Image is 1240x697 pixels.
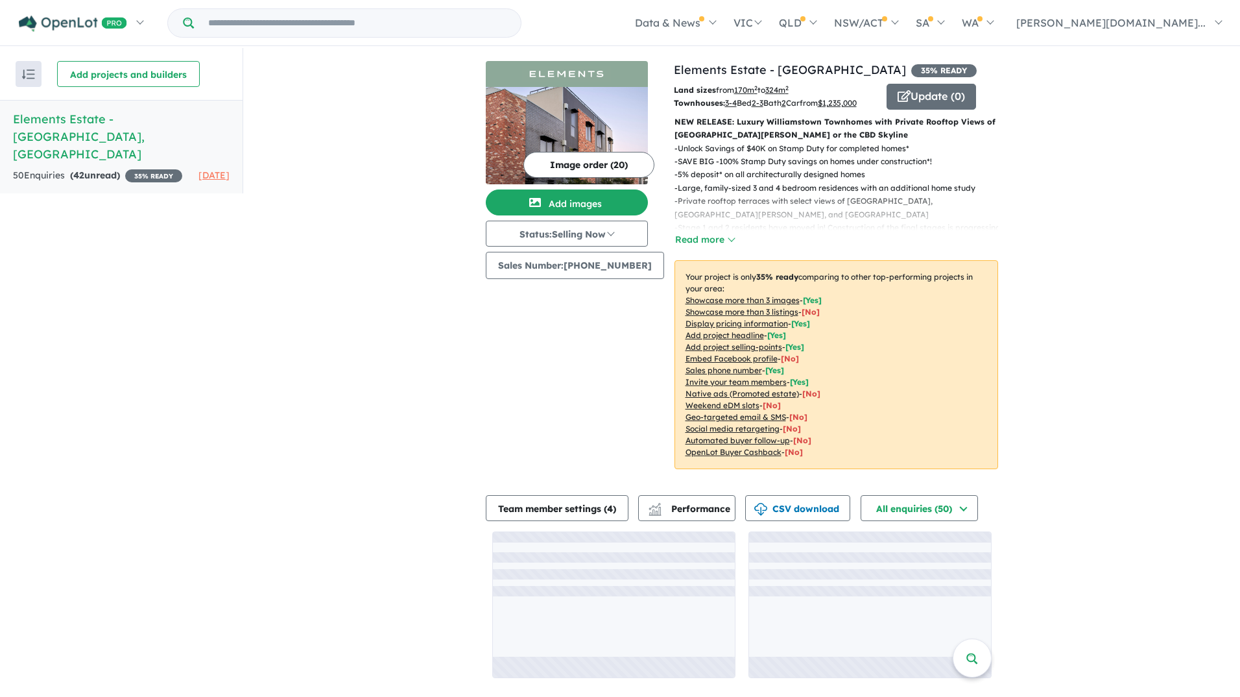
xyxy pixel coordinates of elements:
[686,365,762,375] u: Sales phone number
[803,295,822,305] span: [ Yes ]
[486,495,628,521] button: Team member settings (4)
[686,354,778,363] u: Embed Facebook profile
[674,155,1008,168] p: - SAVE BIG -100% Stamp Duty savings on homes under construction*!
[686,307,798,317] u: Showcase more than 3 listings
[674,232,735,247] button: Read more
[674,182,1008,195] p: - Large, family-sized 3 and 4 bedroom residences with an additional home study
[649,503,660,510] img: line-chart.svg
[686,295,800,305] u: Showcase more than 3 images
[754,84,757,92] sup: 2
[686,447,781,457] u: OpenLot Buyer Cashback
[674,221,1008,248] p: - Stage 1 and 2 residents have moved in! Construction of the final stages is progressing fast—all...
[783,424,801,434] span: [No]
[486,252,664,279] button: Sales Number:[PHONE_NUMBER]
[765,85,789,95] u: 324 m
[785,342,804,352] span: [ Yes ]
[523,152,654,178] button: Image order (20)
[674,84,877,97] p: from
[486,61,648,184] a: Elements Estate - Williamstown North LogoElements Estate - Williamstown North
[674,142,1008,155] p: - Unlock Savings of $40K on Stamp Duty for completed homes*
[13,168,182,184] div: 50 Enquir ies
[781,354,799,363] span: [ No ]
[686,377,787,387] u: Invite your team members
[686,389,799,398] u: Native ads (Promoted estate)
[686,319,788,328] u: Display pricing information
[1016,16,1206,29] span: [PERSON_NAME][DOMAIN_NAME]...
[491,66,643,82] img: Elements Estate - Williamstown North Logo
[197,9,518,37] input: Try estate name, suburb, builder or developer
[725,98,737,108] u: 3-4
[686,400,759,410] u: Weekend eDM slots
[125,169,182,182] span: 35 % READY
[861,495,978,521] button: All enquiries (50)
[674,85,716,95] b: Land sizes
[781,98,786,108] u: 2
[756,272,798,282] b: 35 % ready
[13,110,230,163] h5: Elements Estate - [GEOGRAPHIC_DATA] , [GEOGRAPHIC_DATA]
[674,195,1008,221] p: - Private rooftop terraces with select views of [GEOGRAPHIC_DATA], [GEOGRAPHIC_DATA][PERSON_NAME]...
[802,307,820,317] span: [ No ]
[734,85,757,95] u: 170 m
[789,412,807,422] span: [No]
[791,319,810,328] span: [ Yes ]
[745,495,850,521] button: CSV download
[70,169,120,181] strong: ( unread)
[674,260,998,469] p: Your project is only comparing to other top-performing projects in your area: - - - - - - - - - -...
[686,330,764,340] u: Add project headline
[818,98,857,108] u: $ 1,235,000
[767,330,786,340] span: [ Yes ]
[785,84,789,92] sup: 2
[19,16,127,32] img: Openlot PRO Logo White
[674,116,998,142] p: NEW RELEASE: Luxury Williamstown Townhomes with Private Rooftop Views of [GEOGRAPHIC_DATA][PERSON...
[650,503,730,515] span: Performance
[790,377,809,387] span: [ Yes ]
[686,424,780,434] u: Social media retargeting
[765,365,784,375] span: [ Yes ]
[686,412,786,422] u: Geo-targeted email & SMS
[686,435,790,445] u: Automated buyer follow-up
[638,495,735,521] button: Performance
[754,503,767,516] img: download icon
[802,389,820,398] span: [No]
[887,84,976,110] button: Update (0)
[22,69,35,79] img: sort.svg
[649,507,662,515] img: bar-chart.svg
[674,62,906,77] a: Elements Estate - [GEOGRAPHIC_DATA]
[911,64,977,77] span: 35 % READY
[57,61,200,87] button: Add projects and builders
[198,169,230,181] span: [DATE]
[674,97,877,110] p: Bed Bath Car from
[486,87,648,184] img: Elements Estate - Williamstown North
[674,98,725,108] b: Townhouses:
[757,85,789,95] span: to
[607,503,613,515] span: 4
[763,400,781,410] span: [No]
[674,168,1008,181] p: - 5% deposit* on all architecturally designed homes
[486,190,648,215] button: Add images
[785,447,803,457] span: [No]
[752,98,763,108] u: 2-3
[73,169,84,181] span: 42
[486,221,648,247] button: Status:Selling Now
[793,435,811,445] span: [No]
[686,342,782,352] u: Add project selling-points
